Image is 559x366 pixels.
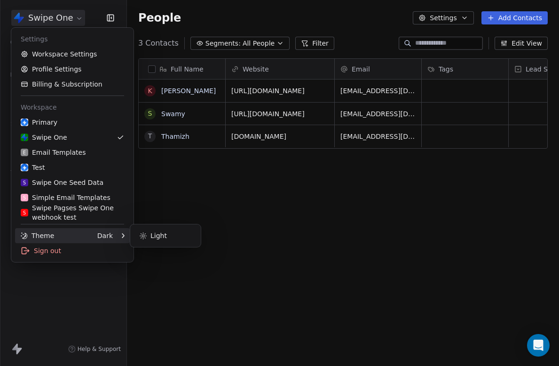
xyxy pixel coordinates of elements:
[21,203,124,222] div: Swipe Pagses Swipe One webhook test
[23,209,26,216] span: S
[15,62,130,77] a: Profile Settings
[21,164,28,171] img: user_01J93QE9VH11XXZQZDP4TWZEES.jpg
[23,194,26,201] span: S
[23,179,26,186] span: S
[15,47,130,62] a: Workspace Settings
[21,178,103,187] div: Swipe One Seed Data
[21,231,54,240] div: Theme
[21,118,57,127] div: Primary
[21,133,67,142] div: Swipe One
[134,228,197,243] div: Light
[21,163,45,172] div: Test
[97,231,113,240] div: Dark
[21,193,110,202] div: Simple Email Templates
[21,134,28,141] img: swipeone-app-icon.png
[21,148,86,157] div: Email Templates
[15,243,130,258] div: Sign out
[15,77,130,92] a: Billing & Subscription
[15,32,130,47] div: Settings
[15,100,130,115] div: Workspace
[23,149,26,156] span: E
[21,119,28,126] img: user_01J93QE9VH11XXZQZDP4TWZEES.jpg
